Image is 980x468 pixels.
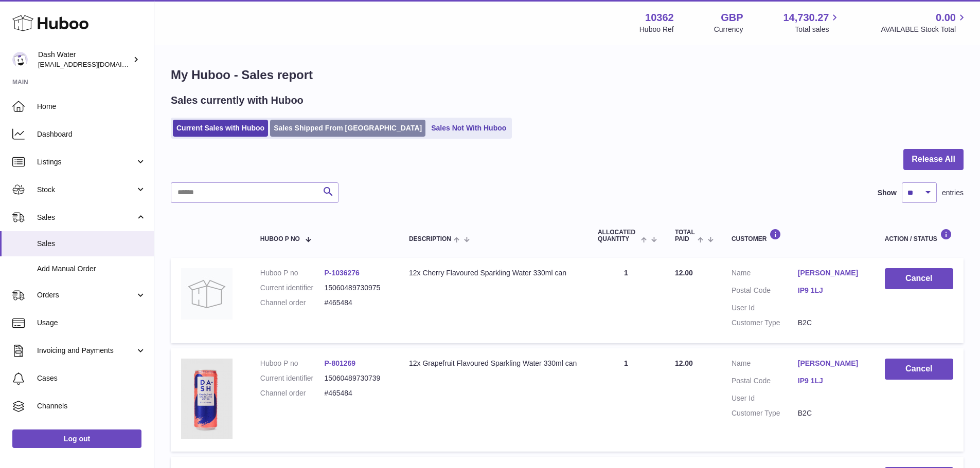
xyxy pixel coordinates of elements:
[37,213,135,222] span: Sales
[270,120,425,137] a: Sales Shipped From [GEOGRAPHIC_DATA]
[324,283,388,293] dd: 15060489730975
[885,268,953,289] button: Cancel
[324,298,388,308] dd: #465484
[37,264,146,274] span: Add Manual Order
[587,258,665,343] td: 1
[260,298,325,308] dt: Channel order
[732,229,864,242] div: Customer
[37,373,146,383] span: Cases
[798,286,864,295] a: IP9 1LJ
[732,408,798,418] dt: Customer Type
[645,11,674,25] strong: 10362
[37,185,135,195] span: Stock
[37,129,146,139] span: Dashboard
[324,373,388,383] dd: 15060489730739
[783,11,841,34] a: 14,730.27 Total sales
[639,25,674,34] div: Huboo Ref
[732,268,798,280] dt: Name
[598,229,638,242] span: ALLOCATED Quantity
[675,269,693,277] span: 12.00
[171,67,964,83] h1: My Huboo - Sales report
[173,120,268,137] a: Current Sales with Huboo
[795,25,841,34] span: Total sales
[798,359,864,368] a: [PERSON_NAME]
[12,429,141,448] a: Log out
[885,229,953,242] div: Action / Status
[409,236,451,242] span: Description
[881,11,968,34] a: 0.00 AVAILABLE Stock Total
[732,303,798,313] dt: User Id
[260,373,325,383] dt: Current identifier
[38,50,131,69] div: Dash Water
[798,408,864,418] dd: B2C
[409,359,577,368] div: 12x Grapefruit Flavoured Sparkling Water 330ml can
[37,102,146,111] span: Home
[38,60,151,68] span: [EMAIL_ADDRESS][DOMAIN_NAME]
[732,286,798,298] dt: Postal Code
[260,388,325,398] dt: Channel order
[732,359,798,371] dt: Name
[427,120,510,137] a: Sales Not With Huboo
[732,394,798,403] dt: User Id
[181,268,233,320] img: no-photo.jpg
[181,359,233,439] img: 103621724231836.png
[260,359,325,368] dt: Huboo P no
[732,376,798,388] dt: Postal Code
[260,268,325,278] dt: Huboo P no
[936,11,956,25] span: 0.00
[37,318,146,328] span: Usage
[171,93,304,107] h2: Sales currently with Huboo
[721,11,743,25] strong: GBP
[12,52,28,67] img: internalAdmin-10362@internal.huboo.com
[885,359,953,380] button: Cancel
[714,25,743,34] div: Currency
[798,376,864,386] a: IP9 1LJ
[942,188,964,198] span: entries
[37,290,135,300] span: Orders
[324,388,388,398] dd: #465484
[37,401,146,411] span: Channels
[324,359,355,367] a: P-801269
[409,268,577,278] div: 12x Cherry Flavoured Sparkling Water 330ml can
[798,268,864,278] a: [PERSON_NAME]
[37,239,146,249] span: Sales
[878,188,897,198] label: Show
[260,236,300,242] span: Huboo P no
[732,318,798,328] dt: Customer Type
[37,346,135,355] span: Invoicing and Payments
[903,149,964,170] button: Release All
[324,269,360,277] a: P-1036276
[675,359,693,367] span: 12.00
[587,348,665,452] td: 1
[798,318,864,328] dd: B2C
[37,157,135,167] span: Listings
[260,283,325,293] dt: Current identifier
[783,11,829,25] span: 14,730.27
[675,229,695,242] span: Total paid
[881,25,968,34] span: AVAILABLE Stock Total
